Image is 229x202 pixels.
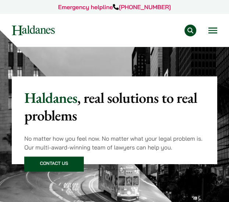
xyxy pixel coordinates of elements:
[185,25,196,36] button: Search
[24,134,205,152] p: No matter how you feel now. No matter what your legal problem is. Our multi-award-winning team of...
[208,28,217,33] button: Open menu
[24,89,205,124] p: Haldanes
[24,88,197,125] mark: , real solutions to real problems
[58,3,171,11] a: Emergency helpline[PHONE_NUMBER]
[24,157,84,172] a: Contact Us
[12,25,55,35] img: Logo of Haldanes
